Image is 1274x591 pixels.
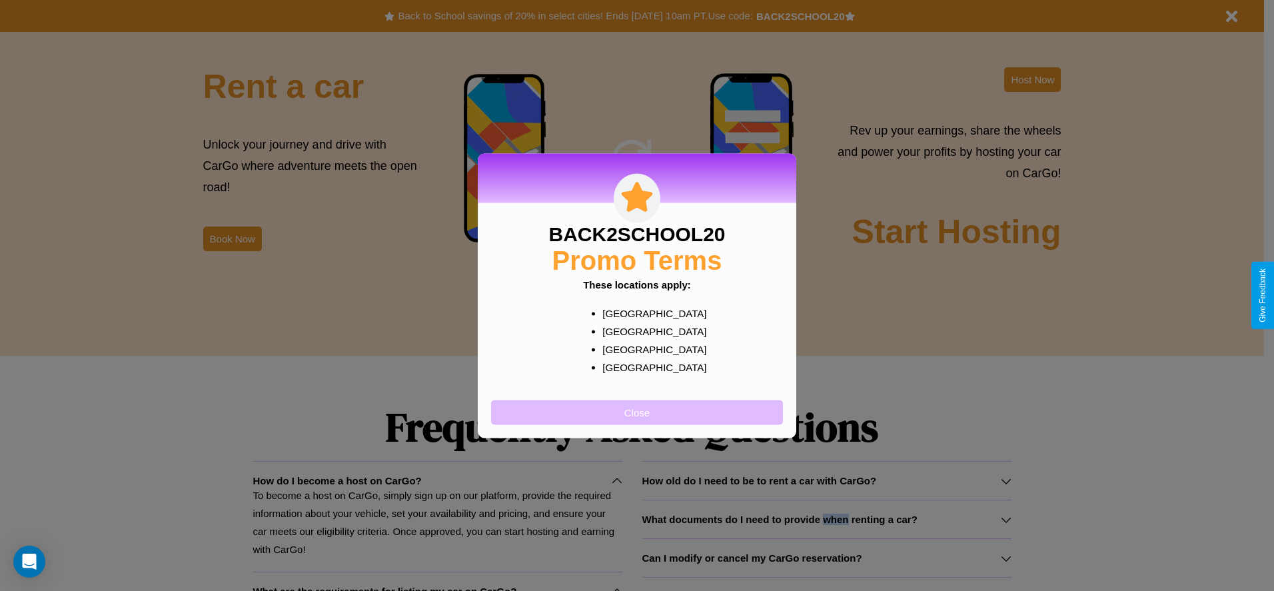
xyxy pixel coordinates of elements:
p: [GEOGRAPHIC_DATA] [602,340,698,358]
b: These locations apply: [583,279,691,290]
h2: Promo Terms [552,245,722,275]
div: Open Intercom Messenger [13,546,45,578]
p: [GEOGRAPHIC_DATA] [602,304,698,322]
h3: BACK2SCHOOL20 [548,223,725,245]
p: [GEOGRAPHIC_DATA] [602,358,698,376]
button: Close [491,400,783,424]
div: Give Feedback [1258,269,1267,322]
p: [GEOGRAPHIC_DATA] [602,322,698,340]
